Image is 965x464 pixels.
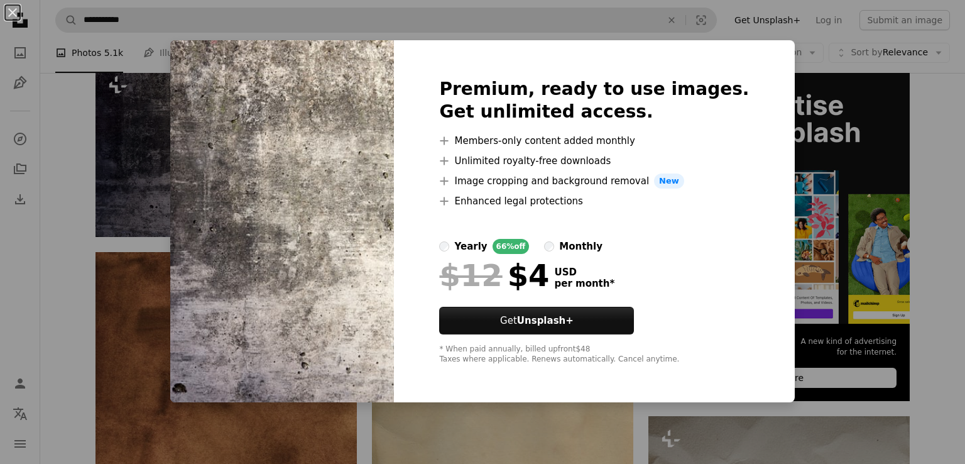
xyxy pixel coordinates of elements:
img: premium_photo-1673481886897-64bfc9a4b81c [170,40,394,402]
div: yearly [454,239,487,254]
button: GetUnsplash+ [439,307,634,334]
span: USD [554,267,614,278]
li: Unlimited royalty-free downloads [439,153,749,168]
span: New [654,174,684,189]
li: Members-only content added monthly [439,133,749,148]
span: $12 [439,259,502,292]
div: 66% off [493,239,530,254]
strong: Unsplash+ [517,315,574,326]
input: yearly66%off [439,241,449,251]
input: monthly [544,241,554,251]
span: per month * [554,278,614,289]
li: Image cropping and background removal [439,174,749,189]
div: * When paid annually, billed upfront $48 Taxes where applicable. Renews automatically. Cancel any... [439,345,749,365]
h2: Premium, ready to use images. Get unlimited access. [439,78,749,123]
div: monthly [559,239,602,254]
div: $4 [439,259,549,292]
li: Enhanced legal protections [439,194,749,209]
